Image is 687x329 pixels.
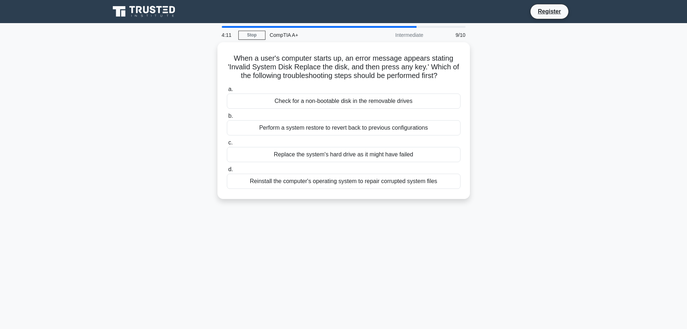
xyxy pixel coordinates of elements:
[217,28,238,42] div: 4:11
[228,86,233,92] span: a.
[227,94,461,109] div: Check for a non-bootable disk in the removable drives
[533,7,565,16] a: Register
[428,28,470,42] div: 9/10
[227,147,461,162] div: Replace the system's hard drive as it might have failed
[228,139,233,146] span: c.
[227,174,461,189] div: Reinstall the computer's operating system to repair corrupted system files
[228,166,233,172] span: d.
[227,120,461,135] div: Perform a system restore to revert back to previous configurations
[365,28,428,42] div: Intermediate
[228,113,233,119] span: b.
[226,54,461,81] h5: When a user's computer starts up, an error message appears stating 'Invalid System Disk Replace t...
[265,28,365,42] div: CompTIA A+
[238,31,265,40] a: Stop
